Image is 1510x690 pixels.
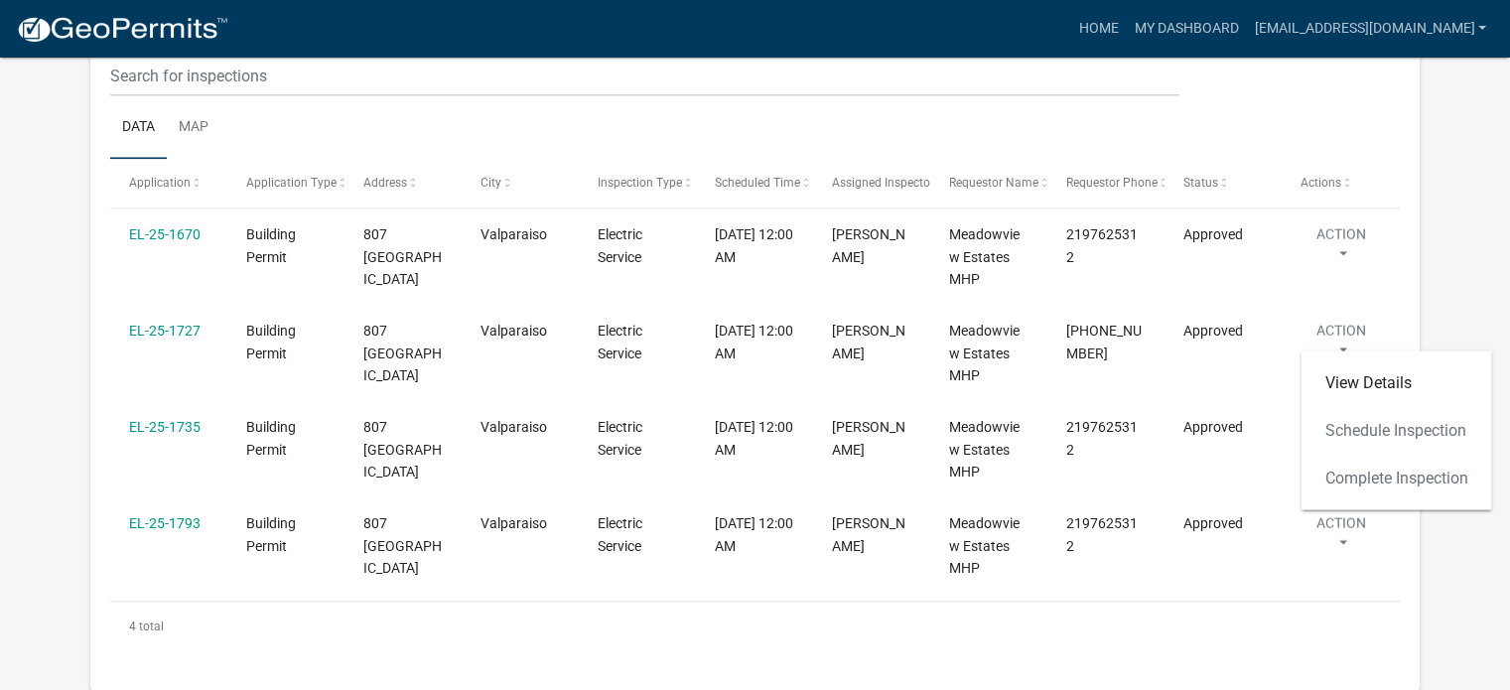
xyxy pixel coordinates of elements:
[1066,226,1138,265] span: 2197625312
[832,419,905,458] span: Michael Haller
[930,159,1047,207] datatable-header-cell: Requestor Name
[832,323,905,361] span: Michael Haller
[246,419,296,458] span: Building Permit
[110,602,1400,651] div: 4 total
[129,176,191,190] span: Application
[246,323,296,361] span: Building Permit
[598,323,642,361] span: Electric Service
[1183,226,1243,242] span: Approved
[462,159,579,207] datatable-header-cell: City
[363,226,442,288] span: 807 Greenfield
[715,176,800,190] span: Scheduled Time
[246,226,296,265] span: Building Permit
[110,159,227,207] datatable-header-cell: Application
[832,226,905,265] span: Michael Haller
[363,419,442,481] span: 807 Greenfield
[1126,10,1246,48] a: My Dashboard
[363,323,442,384] span: 807 Greenfield
[949,515,1020,577] span: Meadowview Estates MHP
[480,419,547,435] span: Valparaiso
[246,515,296,554] span: Building Permit
[480,323,547,339] span: Valparaiso
[579,159,696,207] datatable-header-cell: Inspection Type
[1066,419,1138,458] span: 2197625312
[1183,323,1243,339] span: Approved
[598,515,642,554] span: Electric Service
[129,323,201,339] a: EL-25-1727
[1246,10,1494,48] a: [EMAIL_ADDRESS][DOMAIN_NAME]
[1301,358,1491,406] a: View Details
[715,323,793,361] span: 09/10/2025, 12:00 AM
[1301,512,1382,562] button: Action
[1047,159,1165,207] datatable-header-cell: Requestor Phone
[167,96,220,160] a: Map
[715,419,793,458] span: 09/10/2025, 12:00 AM
[1070,10,1126,48] a: Home
[1301,320,1382,369] button: Action
[1282,159,1399,207] datatable-header-cell: Actions
[832,176,934,190] span: Assigned Inspector
[480,226,547,242] span: Valparaiso
[1301,350,1491,509] div: Action
[246,176,337,190] span: Application Type
[129,419,201,435] a: EL-25-1735
[1066,323,1142,361] span: 219-762-5312
[1183,419,1243,435] span: Approved
[129,515,201,531] a: EL-25-1793
[480,515,547,531] span: Valparaiso
[715,226,793,265] span: 09/10/2025, 12:00 AM
[1183,515,1243,531] span: Approved
[129,226,201,242] a: EL-25-1670
[110,96,167,160] a: Data
[813,159,930,207] datatable-header-cell: Assigned Inspector
[598,176,682,190] span: Inspection Type
[110,56,1179,96] input: Search for inspections
[832,515,905,554] span: Michael Haller
[598,419,642,458] span: Electric Service
[715,515,793,554] span: 09/18/2025, 12:00 AM
[1066,515,1138,554] span: 2197625312
[1301,223,1382,273] button: Action
[1066,176,1158,190] span: Requestor Phone
[1165,159,1282,207] datatable-header-cell: Status
[1301,176,1341,190] span: Actions
[344,159,462,207] datatable-header-cell: Address
[363,515,442,577] span: 807 Greenfield
[696,159,813,207] datatable-header-cell: Scheduled Time
[227,159,344,207] datatable-header-cell: Application Type
[598,226,642,265] span: Electric Service
[949,226,1020,288] span: Meadowview Estates MHP
[949,176,1038,190] span: Requestor Name
[949,419,1020,481] span: Meadowview Estates MHP
[949,323,1020,384] span: Meadowview Estates MHP
[1183,176,1218,190] span: Status
[480,176,501,190] span: City
[363,176,407,190] span: Address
